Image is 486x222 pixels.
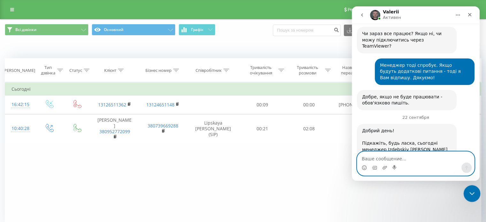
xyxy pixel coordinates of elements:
div: Тривалість розмови [291,65,323,76]
a: 380952772099 [99,128,130,134]
div: Бізнес номер [145,68,172,73]
div: [PERSON_NAME] [3,68,35,73]
div: Тривалість очікування [245,65,277,76]
button: Основний [92,24,175,35]
td: [PERSON_NAME] [90,114,139,143]
a: 13126511362 [98,102,126,108]
iframe: Intercom live chat [352,6,480,181]
td: 00:09 [239,96,286,114]
td: [PHONE_NUMBER] [332,96,380,114]
td: 00:21 [239,114,286,143]
span: Всі дзвінки [15,27,36,32]
div: 16:42:15 [12,98,28,111]
td: Lipskaya [PERSON_NAME] (SIP) [187,114,239,143]
div: Тип дзвінка [40,65,55,76]
input: Пошук за номером [273,25,341,36]
button: Експорт [344,25,378,36]
a: 380739669288 [148,123,178,129]
div: Назва схеми переадресації [338,65,372,76]
td: 02:08 [286,114,332,143]
div: Клієнт [104,68,116,73]
iframe: Intercom live chat [464,185,481,202]
div: Статус [69,68,82,73]
span: Реферальна програма [348,7,395,12]
td: Сьогодні [5,83,481,96]
div: Співробітник [196,68,222,73]
button: Всі дзвінки [5,24,89,35]
td: 00:00 [286,96,332,114]
div: 10:40:28 [12,122,28,135]
a: 13124651148 [146,102,174,108]
span: Графік [191,27,204,32]
button: Графік [179,24,215,35]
